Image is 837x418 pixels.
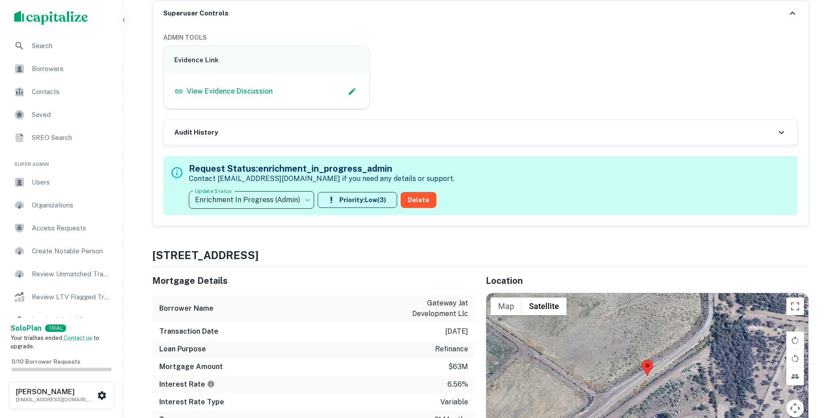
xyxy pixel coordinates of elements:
label: Update Status [195,187,232,195]
span: Review LTV Flagged Transactions [32,292,111,302]
span: Borrowers [32,64,111,74]
a: Saved [7,104,116,125]
button: [PERSON_NAME][EMAIL_ADDRESS][DOMAIN_NAME] [9,382,114,409]
span: Create Notable Person [32,246,111,256]
h6: ADMIN TOOLS [163,33,798,42]
span: Lender Admin View [32,315,111,325]
h6: Audit History [174,128,218,138]
span: Contacts [32,87,111,97]
button: Delete [401,192,436,208]
li: Super Admin [7,150,116,172]
a: Search [7,35,116,56]
svg: The interest rates displayed on the website are for informational purposes only and may be report... [207,380,215,388]
h6: Transaction Date [159,326,218,337]
h6: Borrower Name [159,303,214,314]
h6: Loan Purpose [159,344,206,354]
h6: Superuser Controls [163,8,229,19]
a: Contact us [64,335,92,341]
span: Saved [32,109,111,120]
button: Rotate map counterclockwise [786,350,804,367]
span: Review Unmatched Transactions [32,269,111,279]
p: [DATE] [445,326,468,337]
button: Edit Slack Link [345,85,359,98]
a: Borrowers [7,58,116,79]
h5: Mortgage Details [152,274,475,287]
span: SREO Search [32,132,111,143]
span: Search [32,41,111,51]
img: capitalize-logo.png [14,11,88,25]
a: SoloPlan [11,323,41,334]
p: Contact [EMAIL_ADDRESS][DOMAIN_NAME] if you need any details or support. [189,173,454,184]
button: Map camera controls [786,399,804,417]
h5: Request Status: enrichment_in_progress_admin [189,162,454,175]
button: Priority:Low(3) [318,192,397,208]
p: variable [440,397,468,407]
a: Review LTV Flagged Transactions [7,286,116,308]
h5: Location [486,274,809,287]
button: Tilt map [786,368,804,385]
h6: Interest Rate [159,379,215,390]
span: Users [32,177,111,188]
a: Organizations [7,195,116,216]
button: Toggle fullscreen view [786,297,804,315]
p: [EMAIL_ADDRESS][DOMAIN_NAME] [16,395,95,403]
a: Review Unmatched Transactions [7,264,116,285]
p: 6.56% [447,379,468,390]
span: 0 / 10 Borrower Requests [11,358,80,365]
p: View Evidence Discussion [187,86,273,97]
div: Enrichment In Progress (Admin) [189,188,314,212]
button: Rotate map clockwise [786,331,804,349]
button: Show satellite imagery [522,297,567,315]
h6: Interest Rate Type [159,397,224,407]
a: Access Requests [7,218,116,239]
a: SREO Search [7,127,116,148]
button: Show street map [491,297,522,315]
span: Organizations [32,200,111,211]
strong: Solo Plan [11,324,41,332]
p: refinance [435,344,468,354]
a: Create Notable Person [7,241,116,262]
p: gateway jat development llc [389,298,468,319]
h4: [STREET_ADDRESS] [152,247,809,263]
a: Users [7,172,116,193]
span: Access Requests [32,223,111,233]
h6: Mortgage Amount [159,362,223,372]
a: View Evidence Discussion [174,86,273,97]
iframe: Chat Widget [793,347,837,390]
a: Contacts [7,81,116,102]
span: Your trial has ended. to upgrade. [11,335,99,350]
h6: Evidence Link [174,55,359,65]
a: Lender Admin View [7,309,116,331]
p: $63m [448,362,468,372]
h6: [PERSON_NAME] [16,388,95,395]
div: TRIAL [45,324,66,332]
